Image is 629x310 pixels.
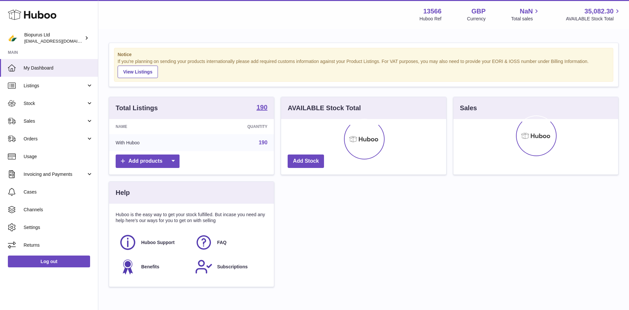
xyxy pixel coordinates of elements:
[24,38,96,44] span: [EMAIL_ADDRESS][DOMAIN_NAME]
[257,104,267,111] strong: 190
[217,239,227,246] span: FAQ
[116,212,267,224] p: Huboo is the easy way to get your stock fulfilled. But incase you need any help here's our ways f...
[566,16,621,22] span: AVAILABLE Stock Total
[520,7,533,16] span: NaN
[118,58,610,78] div: If you're planning on sending your products internationally please add required customs informati...
[460,104,477,113] h3: Sales
[195,258,264,276] a: Subscriptions
[217,264,248,270] span: Subscriptions
[119,258,188,276] a: Benefits
[467,16,486,22] div: Currency
[116,188,130,197] h3: Help
[8,33,18,43] img: internalAdmin-13566@internal.huboo.com
[420,16,442,22] div: Huboo Ref
[195,234,264,251] a: FAQ
[24,136,86,142] span: Orders
[24,100,86,107] span: Stock
[109,134,196,151] td: With Huboo
[288,155,324,168] a: Add Stock
[288,104,361,113] h3: AVAILABLE Stock Total
[24,171,86,177] span: Invoicing and Payments
[24,224,93,231] span: Settings
[24,189,93,195] span: Cases
[141,239,175,246] span: Huboo Support
[141,264,159,270] span: Benefits
[257,104,267,112] a: 190
[24,242,93,248] span: Returns
[24,32,83,44] div: Biopurus Ltd
[566,7,621,22] a: 35,082.30 AVAILABLE Stock Total
[116,155,180,168] a: Add products
[118,66,158,78] a: View Listings
[24,154,93,160] span: Usage
[24,65,93,71] span: My Dashboard
[423,7,442,16] strong: 13566
[24,118,86,124] span: Sales
[24,207,93,213] span: Channels
[119,234,188,251] a: Huboo Support
[471,7,486,16] strong: GBP
[511,16,540,22] span: Total sales
[511,7,540,22] a: NaN Total sales
[8,256,90,267] a: Log out
[259,140,268,145] a: 190
[196,119,274,134] th: Quantity
[24,83,86,89] span: Listings
[118,52,610,58] strong: Notice
[109,119,196,134] th: Name
[116,104,158,113] h3: Total Listings
[584,7,614,16] span: 35,082.30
